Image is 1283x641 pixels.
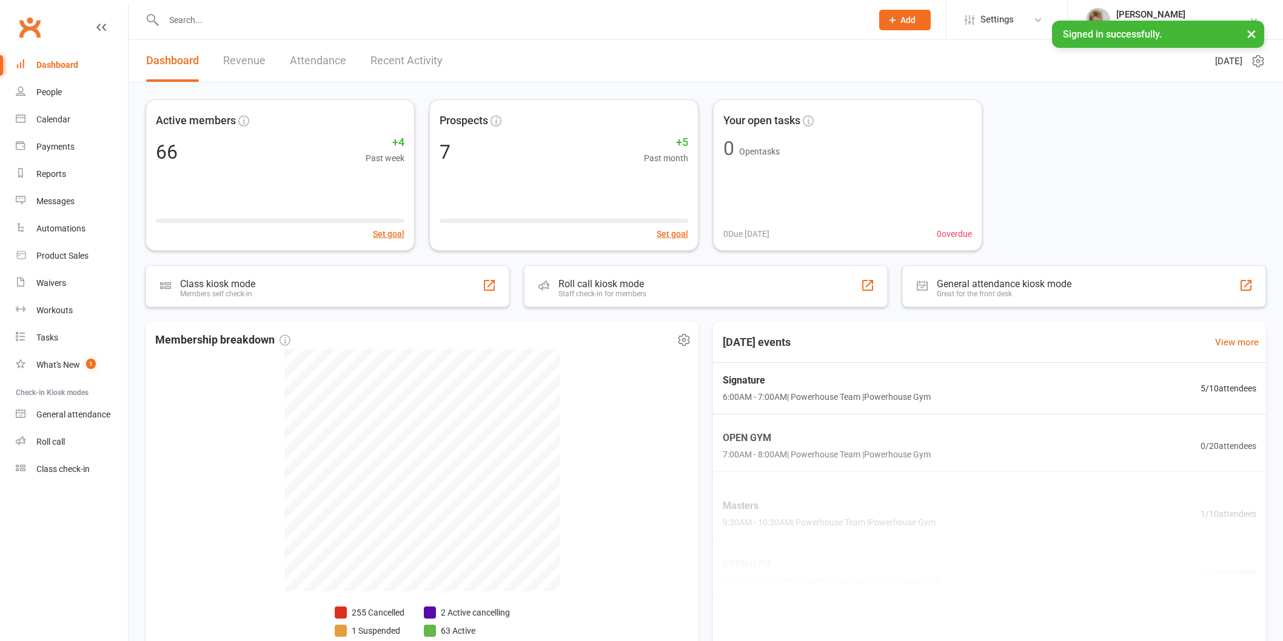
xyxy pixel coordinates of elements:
[1241,21,1262,47] button: ×
[440,142,451,162] div: 7
[739,147,780,156] span: Open tasks
[1063,28,1162,40] span: Signed in successfully.
[36,224,85,233] div: Automations
[156,112,236,130] span: Active members
[36,142,75,151] div: Payments
[146,40,199,82] a: Dashboard
[16,401,128,428] a: General attendance kiosk mode
[723,430,931,445] span: OPEN GYM
[980,6,1014,33] span: Settings
[160,12,863,28] input: Search...
[290,40,346,82] a: Attendance
[723,227,769,241] span: 0 Due [DATE]
[335,624,404,637] li: 1 Suspended
[16,161,128,188] a: Reports
[424,606,510,619] li: 2 Active cancelling
[1086,8,1110,32] img: thumb_image1590539733.png
[16,133,128,161] a: Payments
[366,134,404,151] span: +4
[36,305,73,315] div: Workouts
[1201,382,1256,395] span: 5 / 10 attendees
[723,498,936,514] span: Masters
[713,331,800,353] h3: [DATE] events
[36,169,66,179] div: Reports
[366,151,404,165] span: Past week
[36,196,75,206] div: Messages
[180,290,255,298] div: Members self check-in
[36,333,58,342] div: Tasks
[16,351,128,379] a: What's New1
[644,134,688,151] span: +5
[723,574,940,588] span: 10:30AM - 12:15PM | Powerhouse Team | Powerhouse Gym
[937,278,1071,290] div: General attendance kiosk mode
[16,456,128,483] a: Class kiosk mode
[1201,507,1256,520] span: 1 / 10 attendees
[1201,439,1256,452] span: 0 / 20 attendees
[657,227,688,241] button: Set goal
[373,227,404,241] button: Set goal
[86,359,96,369] span: 1
[424,624,510,637] li: 63 Active
[16,79,128,106] a: People
[36,437,65,447] div: Roll call
[36,278,66,288] div: Waivers
[644,151,688,165] span: Past month
[1215,54,1242,68] span: [DATE]
[36,410,110,419] div: General attendance
[16,51,128,79] a: Dashboard
[1201,565,1256,579] span: 0 / 20 attendees
[370,40,443,82] a: Recent Activity
[879,10,931,30] button: Add
[1116,9,1249,20] div: [PERSON_NAME]
[36,464,90,474] div: Class check-in
[155,331,290,349] span: Membership breakdown
[16,106,128,133] a: Calendar
[156,142,178,162] div: 66
[723,373,931,388] span: Signature
[180,278,255,290] div: Class kiosk mode
[937,227,972,241] span: 0 overdue
[723,112,800,130] span: Your open tasks
[558,290,646,298] div: Staff check-in for members
[36,60,78,70] div: Dashboard
[15,12,45,42] a: Clubworx
[16,215,128,242] a: Automations
[36,251,89,261] div: Product Sales
[16,428,128,456] a: Roll call
[335,606,404,619] li: 255 Cancelled
[1116,20,1249,31] div: Powerhouse Physiotherapy Pty Ltd
[16,297,128,324] a: Workouts
[16,242,128,270] a: Product Sales
[16,324,128,351] a: Tasks
[36,115,70,124] div: Calendar
[723,448,931,461] span: 7:00AM - 8:00AM | Powerhouse Team | Powerhouse Gym
[36,87,62,97] div: People
[558,278,646,290] div: Roll call kiosk mode
[723,556,940,572] span: OPEN GYM
[36,360,80,370] div: What's New
[1215,335,1259,350] a: View more
[900,15,916,25] span: Add
[223,40,266,82] a: Revenue
[723,516,936,530] span: 9:30AM - 10:30AM | Powerhouse Team | Powerhouse Gym
[723,139,734,158] div: 0
[16,270,128,297] a: Waivers
[16,188,128,215] a: Messages
[440,112,488,130] span: Prospects
[723,390,931,404] span: 6:00AM - 7:00AM | Powerhouse Team | Powerhouse Gym
[937,290,1071,298] div: Great for the front desk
